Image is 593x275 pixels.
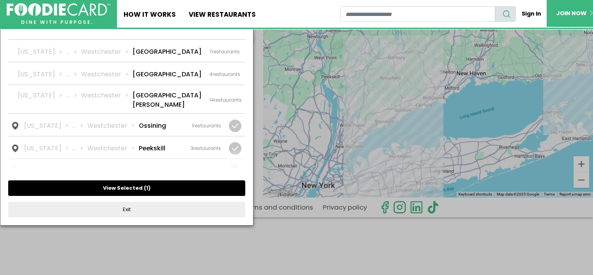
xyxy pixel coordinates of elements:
[192,122,221,129] div: restaurants
[66,47,81,56] li: ...
[133,91,202,109] li: [GEOGRAPHIC_DATA][PERSON_NAME]
[24,121,73,130] li: [US_STATE]
[24,144,73,153] li: [US_STATE]
[209,97,242,104] div: restaurants
[8,62,245,85] a: [US_STATE] ... Westchester [GEOGRAPHIC_DATA] 4restaurants
[66,70,81,79] li: ...
[139,144,165,153] li: Peekskill
[8,202,245,217] button: Exit
[87,166,139,176] li: Westchester
[87,121,139,130] li: Westchester
[18,47,66,56] li: [US_STATE]
[66,91,81,109] li: ...
[8,22,245,36] div: Search by Region
[81,91,133,109] li: Westchester
[209,48,240,55] div: restaurants
[146,184,148,192] span: 1
[191,167,193,174] span: 2
[209,97,214,103] span: 14
[8,180,245,196] button: View Selected (1)
[133,47,202,56] li: [GEOGRAPHIC_DATA]
[191,145,221,152] div: restaurants
[8,114,245,136] a: [US_STATE] ... Westchester Ossining 1restaurants
[139,166,162,176] li: Pelham
[495,6,516,22] button: search
[191,145,193,152] span: 3
[209,48,212,55] span: 7
[87,144,139,153] li: Westchester
[73,121,87,130] li: ...
[18,70,66,79] li: [US_STATE]
[18,91,66,109] li: [US_STATE]
[8,136,245,159] a: [US_STATE] ... Westchester Peekskill 3restaurants
[8,85,245,113] a: [US_STATE] ... Westchester [GEOGRAPHIC_DATA][PERSON_NAME] 14restaurants
[7,3,110,24] img: FoodieCard; Eat, Drink, Save, Donate
[8,40,245,62] a: [US_STATE] ... Westchester [GEOGRAPHIC_DATA] 7restaurants
[133,70,202,79] li: [GEOGRAPHIC_DATA]
[73,166,87,176] li: ...
[340,6,495,22] input: restaurant search
[209,71,212,78] span: 4
[24,166,73,176] li: [US_STATE]
[191,167,221,175] div: restaurants
[192,122,193,129] span: 1
[8,159,245,181] a: [US_STATE] ... Westchester Pelham 2restaurants
[516,6,547,21] a: Sign In
[73,144,87,153] li: ...
[81,47,133,56] li: Westchester
[81,70,133,79] li: Westchester
[139,121,166,130] li: Ossining
[209,71,240,78] div: restaurants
